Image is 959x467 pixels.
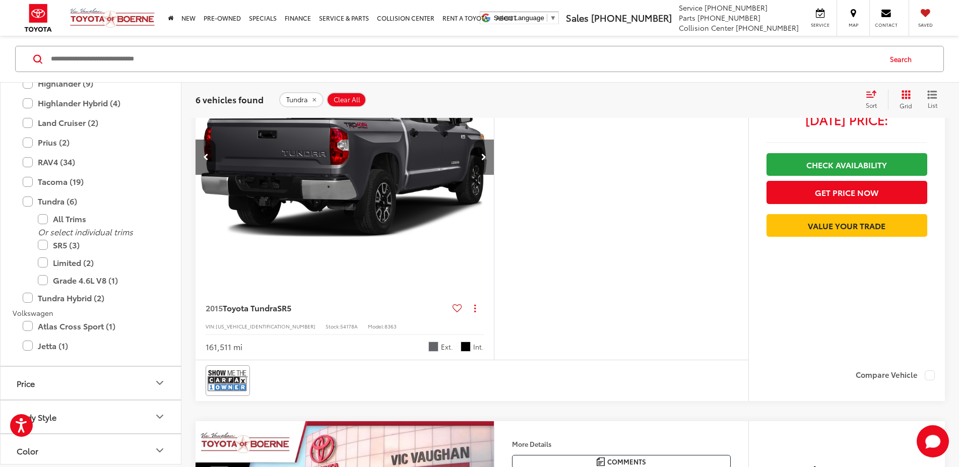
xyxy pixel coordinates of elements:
[494,14,556,22] a: Select Language​
[38,236,159,254] label: SR5 (3)
[206,302,449,313] a: 2015Toyota TundraSR5
[705,3,768,13] span: [PHONE_NUMBER]
[23,94,159,112] label: Highlander Hybrid (4)
[206,341,242,353] div: 161,511 mi
[1,367,182,399] button: PricePrice
[927,101,937,109] span: List
[494,14,544,22] span: Select Language
[385,322,397,330] span: 8363
[334,96,360,104] span: Clear All
[196,93,264,105] span: 6 vehicles found
[38,272,159,289] label: Grade 4.6L V8 (1)
[766,153,927,176] a: Check Availability
[194,45,494,269] a: 2015 Toyota Tundra SR52015 Toyota Tundra SR52015 Toyota Tundra SR52015 Toyota Tundra SR5
[216,322,315,330] span: [US_VEHICLE_IDENTIFICATION_NUMBER]
[286,96,308,104] span: Tundra
[154,377,166,389] div: Price
[13,308,53,318] span: Volkswagen
[461,342,471,352] span: Graphite
[1,401,182,433] button: Body StyleBody Style
[70,8,155,28] img: Vic Vaughan Toyota of Boerne
[50,47,880,71] input: Search by Make, Model, or Keyword
[766,181,927,204] button: Get Price Now
[23,289,159,307] label: Tundra Hybrid (2)
[23,173,159,190] label: Tacoma (19)
[428,342,438,352] span: Magnetic Gray Metallic
[206,322,216,330] span: VIN:
[861,90,888,110] button: Select sort value
[766,114,927,124] span: [DATE] Price:
[917,425,949,457] button: Toggle Chat Window
[194,45,494,270] img: 2015 Toyota Tundra SR5
[736,23,799,33] span: [PHONE_NUMBER]
[473,342,484,352] span: Int.
[326,322,340,330] span: Stock:
[23,317,159,335] label: Atlas Cross Sport (1)
[279,92,324,107] button: remove Tundra
[766,214,927,237] a: Value Your Trade
[196,140,216,175] button: Previous image
[23,114,159,131] label: Land Cruiser (2)
[512,440,731,447] h4: More Details
[340,322,358,330] span: 54178A
[679,23,734,33] span: Collision Center
[194,45,494,269] div: 2015 Toyota Tundra SR5 2
[38,254,159,272] label: Limited (2)
[466,299,484,317] button: Actions
[914,22,936,28] span: Saved
[154,444,166,456] div: Color
[23,134,159,151] label: Prius (2)
[206,302,223,313] span: 2015
[17,446,38,455] div: Color
[917,425,949,457] svg: Start Chat
[17,378,35,388] div: Price
[23,192,159,210] label: Tundra (6)
[277,302,291,313] span: SR5
[880,46,926,72] button: Search
[154,411,166,423] div: Body Style
[697,13,760,23] span: [PHONE_NUMBER]
[441,342,453,352] span: Ext.
[474,140,494,175] button: Next image
[888,90,920,110] button: Grid View
[38,226,133,237] i: Or select individual trims
[23,337,159,355] label: Jetta (1)
[474,304,476,312] span: dropdown dots
[566,11,589,24] span: Sales
[900,101,912,110] span: Grid
[1,434,182,467] button: ColorColor
[23,153,159,171] label: RAV4 (34)
[23,75,159,92] label: Highlander (9)
[920,90,945,110] button: List View
[842,22,864,28] span: Map
[809,22,832,28] span: Service
[856,370,935,380] label: Compare Vehicle
[368,322,385,330] span: Model:
[223,302,277,313] span: Toyota Tundra
[679,3,702,13] span: Service
[17,412,56,422] div: Body Style
[679,13,695,23] span: Parts
[550,14,556,22] span: ▼
[327,92,366,107] button: Clear All
[597,457,605,466] img: Comments
[607,457,646,466] span: Comments
[866,101,877,109] span: Sort
[591,11,672,24] span: [PHONE_NUMBER]
[38,210,159,228] label: All Trims
[208,367,248,394] img: CarFax One Owner
[875,22,898,28] span: Contact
